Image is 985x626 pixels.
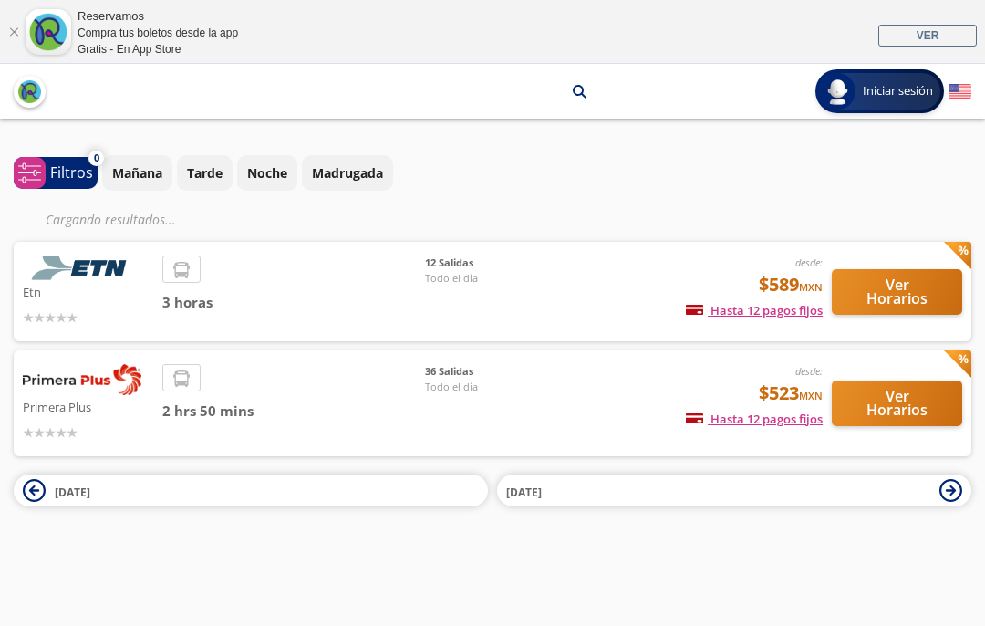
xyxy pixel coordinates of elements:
div: Compra tus boletos desde la app [78,25,238,41]
span: [DATE] [55,485,90,500]
p: Etn [23,280,153,302]
span: Iniciar sesión [855,82,940,100]
span: Todo el día [425,380,553,395]
span: $523 [759,380,823,407]
img: Etn [23,256,141,280]
span: 12 Salidas [425,256,553,271]
span: Todo el día [425,271,553,287]
span: 3 horas [162,292,426,313]
span: 2 hrs 50 mins [162,401,426,422]
span: 0 [94,151,99,166]
small: MXN [799,389,823,402]
button: English [949,80,971,103]
button: Ver Horarios [832,381,962,426]
a: VER [878,25,977,47]
em: Cargando resultados ... [46,211,176,228]
div: Reservamos [78,7,238,26]
a: Cerrar [8,26,19,37]
button: back [14,76,46,108]
div: Gratis - En App Store [78,41,238,57]
button: Ver Horarios [832,269,962,315]
p: Noche [247,163,287,183]
p: Mañana [112,163,162,183]
small: MXN [799,280,823,294]
button: [DATE] [497,475,971,506]
span: VER [917,29,939,42]
span: 36 Salidas [425,364,553,380]
em: desde: [795,256,823,269]
button: Madrugada [302,155,393,191]
p: Filtros [50,162,93,183]
p: Primera Plus [23,395,153,417]
p: Madrugada [312,163,383,183]
button: Noche [237,155,297,191]
button: 0Filtros [14,157,98,189]
em: desde: [795,364,823,378]
button: [DATE] [14,475,488,506]
p: Santiago de Querétaro [270,82,407,101]
span: [DATE] [506,485,542,500]
p: [GEOGRAPHIC_DATA] [430,82,559,101]
span: $589 [759,271,823,298]
button: Tarde [177,155,233,191]
img: Primera Plus [23,364,141,395]
button: Mañana [102,155,172,191]
p: Tarde [187,163,223,183]
span: Hasta 12 pagos fijos [686,411,823,427]
span: Hasta 12 pagos fijos [686,302,823,318]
